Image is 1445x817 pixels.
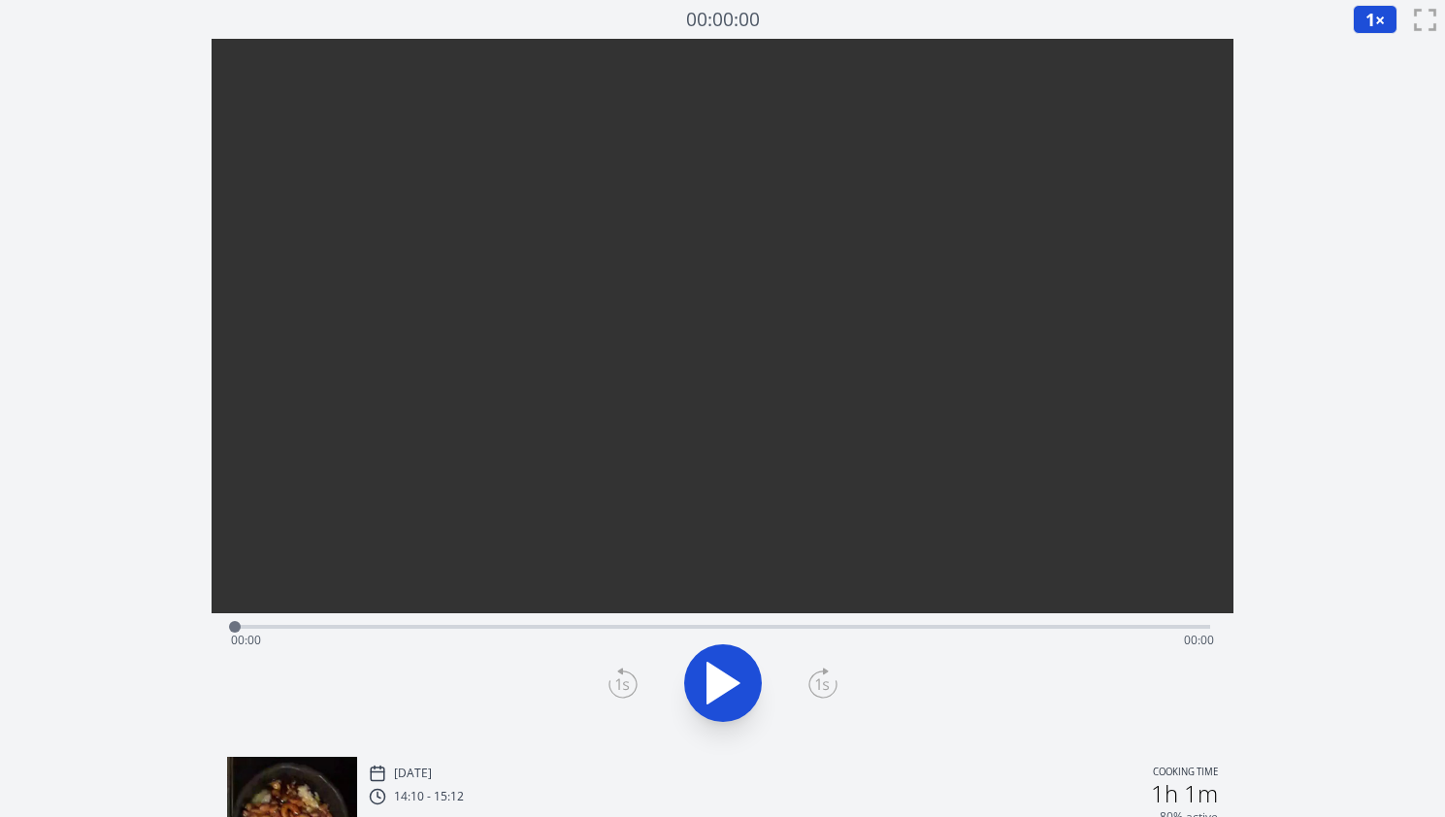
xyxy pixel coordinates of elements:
button: 1× [1353,5,1397,34]
span: 00:00 [1184,632,1214,648]
p: [DATE] [394,766,432,781]
p: 14:10 - 15:12 [394,789,464,804]
a: 00:00:00 [686,6,760,34]
span: 1 [1365,8,1375,31]
h2: 1h 1m [1151,782,1218,805]
p: Cooking time [1153,765,1218,782]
